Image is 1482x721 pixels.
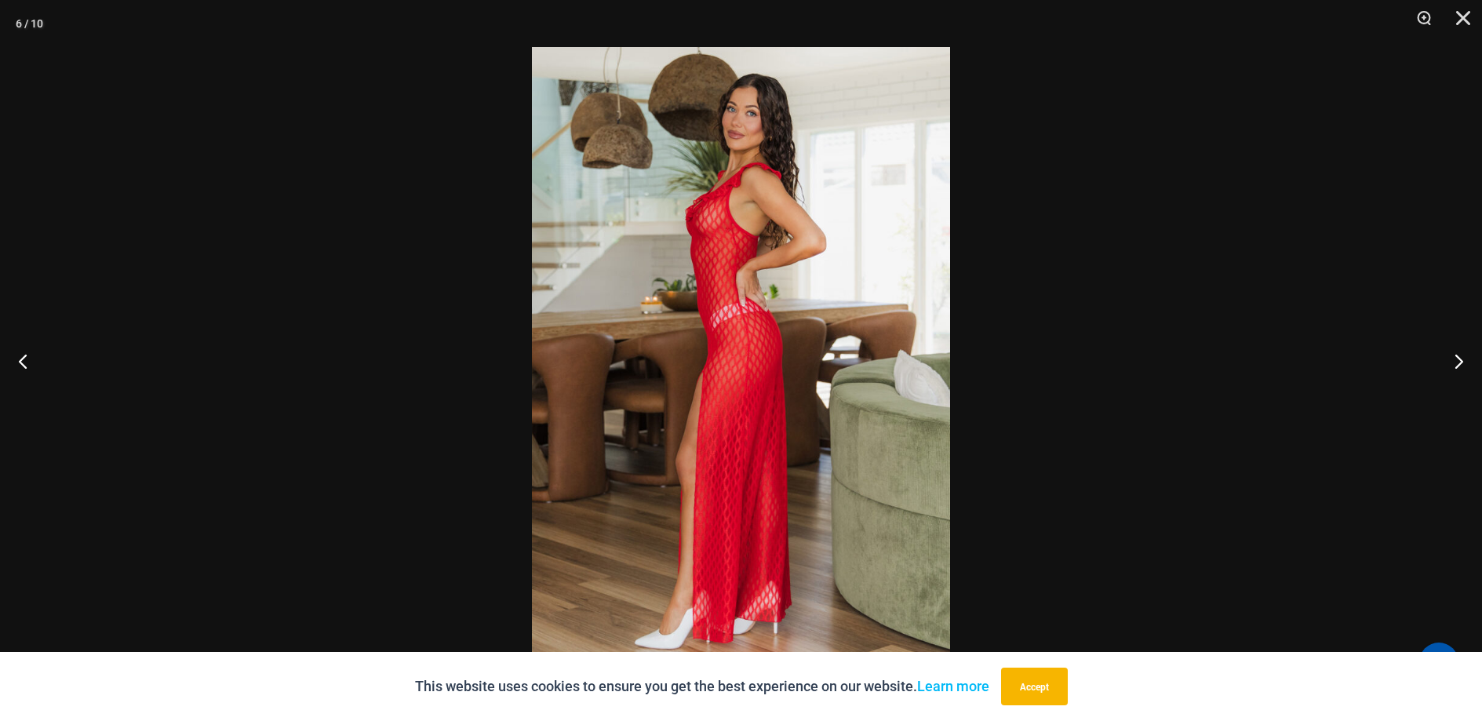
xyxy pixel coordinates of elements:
[1423,322,1482,400] button: Next
[1001,668,1068,705] button: Accept
[532,47,950,674] img: Sometimes Red 587 Dress 03
[917,678,989,694] a: Learn more
[16,12,43,35] div: 6 / 10
[415,675,989,698] p: This website uses cookies to ensure you get the best experience on our website.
